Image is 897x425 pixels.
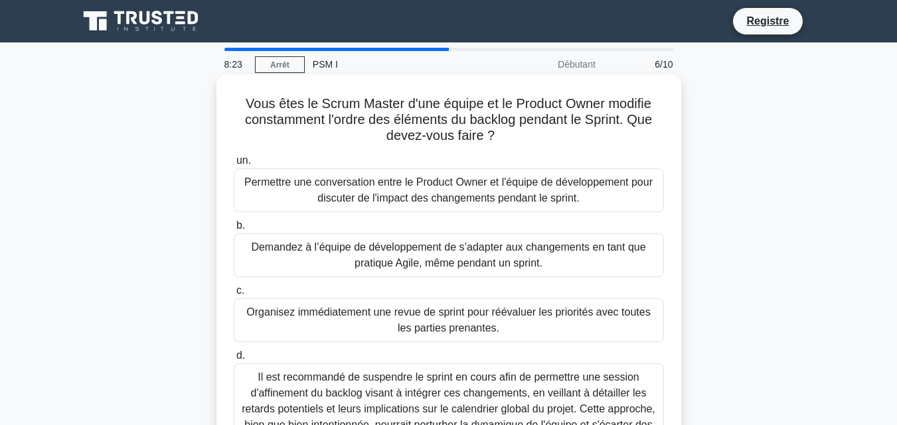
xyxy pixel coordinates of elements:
font: Organisez immédiatement une revue de sprint pour réévaluer les priorités avec toutes les parties ... [246,306,650,334]
font: d. [236,349,245,361]
font: Registre [746,15,789,27]
a: Arrêt [255,56,305,73]
font: 8:23 [224,59,242,70]
font: Vous êtes le Scrum Master d'une équipe et le Product Owner modifie constamment l'ordre des élémen... [245,96,652,143]
font: c. [236,284,244,296]
a: Registre [738,13,797,29]
font: un. [236,154,251,166]
font: Permettre une conversation entre le Product Owner et l'équipe de développement pour discuter de l... [244,176,653,204]
font: Arrêt [270,60,289,70]
font: b. [236,219,245,231]
font: Demandez à l’équipe de développement de s’adapter aux changements en tant que pratique Agile, mêm... [251,241,645,269]
font: Débutant [558,59,596,70]
font: 6/10 [655,59,673,70]
font: PSM I [313,59,338,70]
